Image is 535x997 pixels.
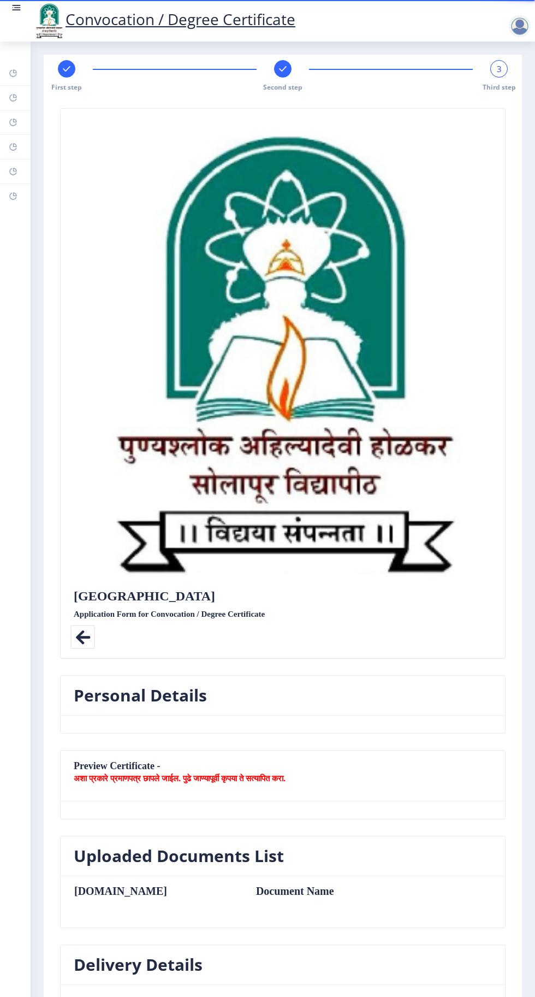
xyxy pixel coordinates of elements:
[74,772,286,783] b: अशा प्रकारे प्रमाणपत्र छापले जाईल. पुढे जाण्यापूर्वी कृपया ते सत्यापित करा.
[497,63,502,74] span: 3
[51,82,82,92] span: First step
[70,625,95,650] i: Back
[74,607,265,621] label: Application Form for Convocation / Degree Certificate
[74,885,245,897] th: [DOMAIN_NAME]
[74,954,203,976] h3: Delivery Details
[74,685,207,706] h3: Personal Details
[74,845,284,867] h3: Uploaded Documents List
[33,9,295,30] a: Convocation / Degree Certificate
[74,117,492,589] img: sulogo.png
[61,751,505,801] nb-card-header: Preview Certificate -
[263,82,302,92] span: Second step
[483,82,516,92] span: Third step
[245,885,408,897] td: Document Name
[33,2,66,39] img: logo
[74,589,215,603] label: [GEOGRAPHIC_DATA]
